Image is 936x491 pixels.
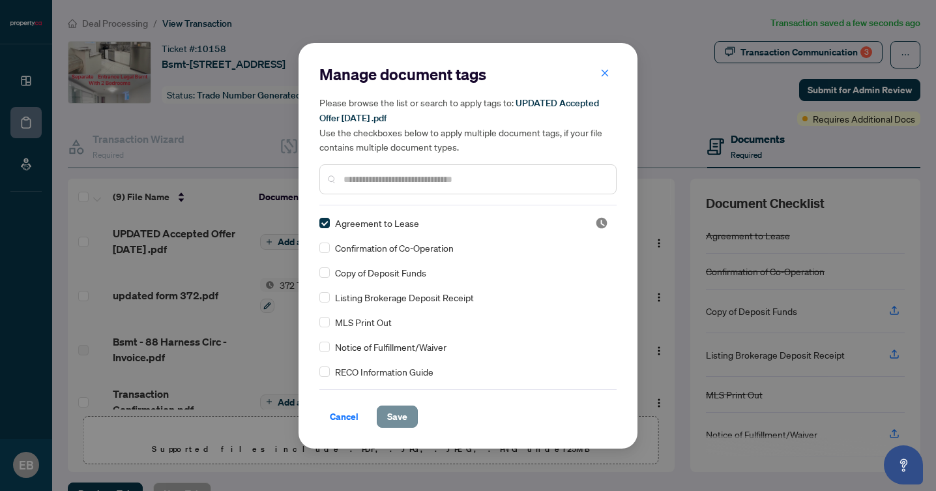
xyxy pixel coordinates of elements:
button: Cancel [319,406,369,428]
span: Listing Brokerage Deposit Receipt [335,290,474,305]
span: Copy of Deposit Funds [335,265,426,280]
span: Notice of Fulfillment/Waiver [335,340,446,354]
h5: Please browse the list or search to apply tags to: Use the checkboxes below to apply multiple doc... [319,95,617,154]
span: close [600,68,609,78]
span: Save [387,406,407,427]
span: Cancel [330,406,358,427]
span: UPDATED Accepted Offer [DATE] .pdf [319,97,599,124]
h2: Manage document tags [319,64,617,85]
span: MLS Print Out [335,315,392,329]
img: status [595,216,608,230]
span: Agreement to Lease [335,216,419,230]
button: Open asap [884,445,923,484]
span: Confirmation of Co-Operation [335,241,454,255]
button: Save [377,406,418,428]
span: Pending Review [595,216,608,230]
span: RECO Information Guide [335,365,433,379]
